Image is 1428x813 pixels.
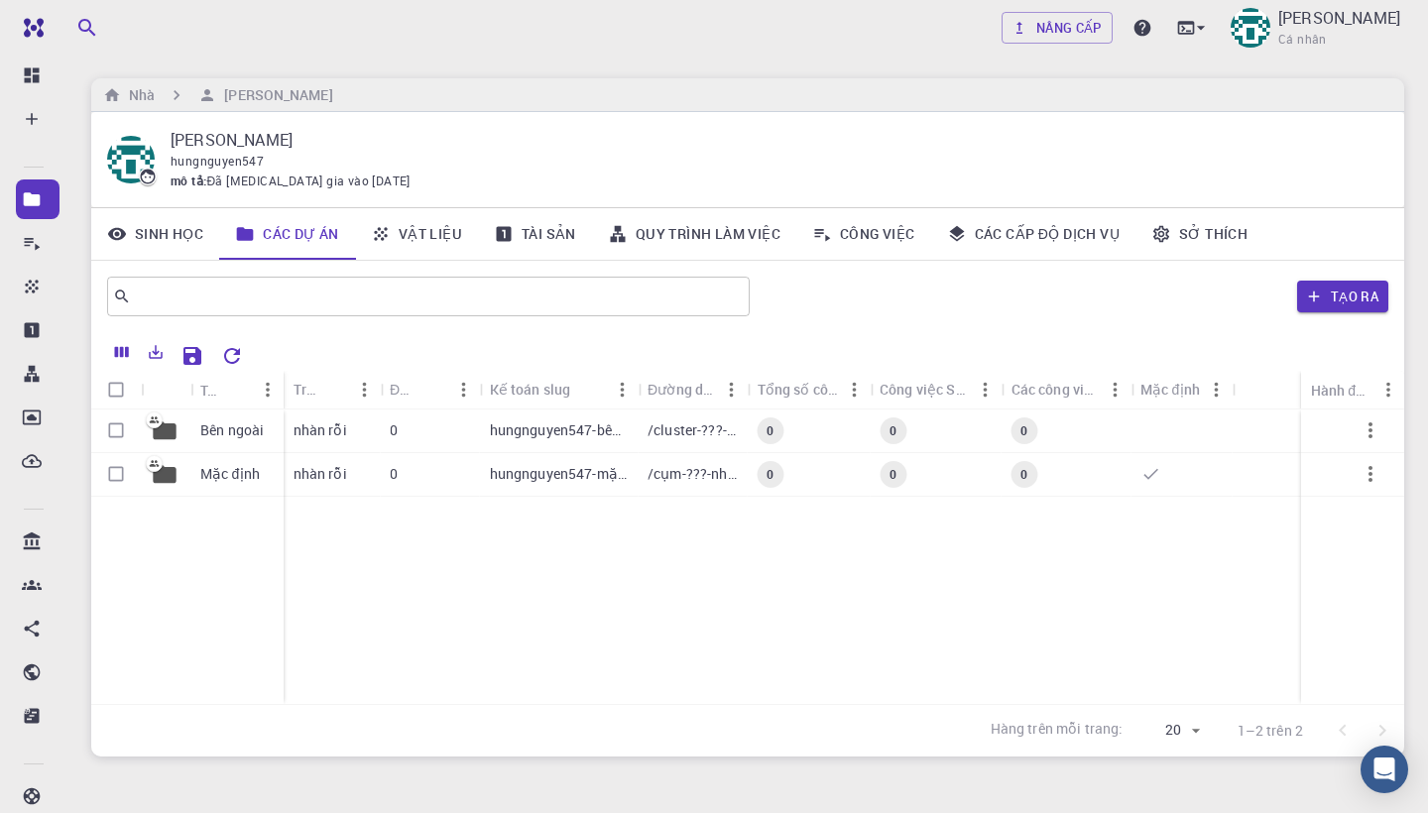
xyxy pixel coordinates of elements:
button: Thực đơn [970,374,1002,406]
button: Thực đơn [606,374,638,406]
div: Mở Intercom Messenger [1361,746,1408,793]
div: Công việc Subm. [880,370,970,408]
p: hungnguyen547-bên ngoài [490,420,629,440]
span: mô tả : [171,172,206,191]
button: Thực đơn [838,374,870,406]
div: 20 [1131,716,1206,745]
span: 0 [1012,422,1035,439]
button: Sắp xếp [416,374,448,406]
button: TẠO RA [1297,281,1388,312]
button: Thực đơn [348,374,380,406]
div: Đường dẫn CLI [638,370,748,408]
img: biểu tượng [16,18,44,38]
span: 0 [759,466,781,483]
div: Các công việc đang hoạt động [1002,370,1131,408]
p: Mặc định [200,464,260,484]
a: VẬT LIỆU [355,208,478,260]
a: TÀI SẢN [478,208,592,260]
div: Hành động [1311,371,1373,409]
h6: Nhà [121,84,155,106]
button: Lưu cài đặt Explorer [173,336,212,376]
span: hungnguyen547 [171,153,264,169]
p: [PERSON_NAME] [1278,6,1400,30]
a: SỞ THÍCH [1135,208,1263,260]
div: Tên [190,371,284,409]
div: Được chia sẻ [380,370,480,408]
a: CÁC CẤP ĐỘ DỊCH VỤ [931,208,1135,260]
p: 1–2 trên 2 [1238,721,1304,741]
div: Kế toán slug [480,370,639,408]
button: Thực đơn [252,374,284,406]
span: Cá nhân [1278,30,1327,50]
img: Hùng Nguyễn [1231,8,1270,48]
button: Sắp xếp [220,374,252,406]
button: Đặt lại cài đặt Explorer [212,336,252,376]
p: Bên ngoài [200,420,264,440]
span: 0 [1012,466,1035,483]
button: Thực đơn [1372,374,1404,406]
p: 0 [390,420,398,440]
span: 0 [759,422,781,439]
h6: [PERSON_NAME] [216,84,332,106]
div: Kế toán slug [490,370,571,408]
span: 0 [882,422,904,439]
button: Thực đơn [1201,374,1233,406]
p: nhàn rỗi [294,420,347,440]
div: Mặc định [1130,370,1233,408]
p: 0 [390,464,398,484]
button: Thực đơn [716,374,748,406]
nav: vụn bánh mì [99,84,337,106]
p: hungnguyen547-mặc định [490,464,629,484]
div: Tổng số công việc [758,370,839,408]
a: SINH HỌC [91,208,219,260]
button: Xuất khẩu [139,336,173,368]
div: Trạng thái [294,370,317,408]
p: /cụm-???-nhà/hungnguyen547/hungnguyen547-mặc định [648,464,738,484]
div: Biểu tượng [141,371,190,409]
span: 0 [882,466,904,483]
a: CÔNG VIỆC [796,208,931,260]
button: Thực đơn [448,374,480,406]
div: Các công việc đang hoạt động [1011,370,1100,408]
p: Hàng trên mỗi trang: [991,719,1124,742]
div: Tên [200,371,220,409]
span: Đã [MEDICAL_DATA] gia vào [DATE] [206,172,410,191]
button: Các cột [105,336,139,368]
div: Mặc định [1140,370,1200,408]
div: Được chia sẻ [390,370,416,408]
div: Trạng thái [284,370,381,408]
button: Thực đơn [1099,374,1130,406]
div: Đường dẫn CLI [648,370,716,408]
p: [PERSON_NAME] [171,128,1372,152]
span: Hỗ trợ [42,14,98,32]
button: Sắp xếp [316,374,348,406]
a: QUY TRÌNH LÀM VIỆC [592,208,796,260]
div: Công việc Subm. [870,370,1002,408]
div: Hành động [1301,371,1405,409]
button: Sắp xếp [570,374,602,406]
a: NÂNG CẤP [1002,12,1113,44]
p: nhàn rỗi [294,464,347,484]
a: CÁC DỰ ÁN [219,208,355,260]
p: /cluster-???-home/hungnguyen547/hungnguyen547-external [648,420,738,440]
div: Tổng số công việc [748,370,871,408]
